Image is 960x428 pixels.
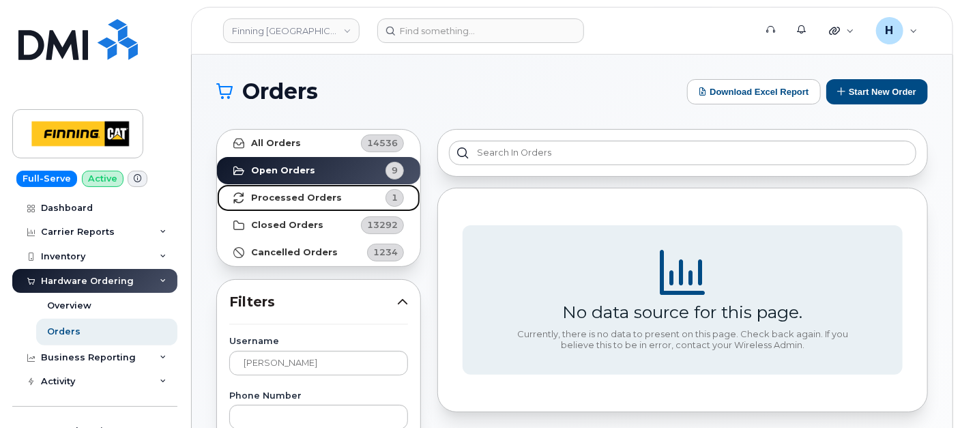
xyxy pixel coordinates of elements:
[229,392,408,401] label: Phone Number
[217,184,420,212] a: Processed Orders1
[251,138,301,149] strong: All Orders
[242,81,318,102] span: Orders
[392,191,398,204] span: 1
[449,141,916,165] input: Search in orders
[687,79,821,104] button: Download Excel Report
[392,164,398,177] span: 9
[826,79,928,104] button: Start New Order
[367,218,398,231] span: 13292
[251,247,338,258] strong: Cancelled Orders
[563,302,803,322] div: No data source for this page.
[229,292,397,312] span: Filters
[229,337,408,346] label: Username
[251,192,342,203] strong: Processed Orders
[251,220,323,231] strong: Closed Orders
[512,329,854,350] div: Currently, there is no data to present on this page. Check back again. If you believe this to be ...
[217,239,420,266] a: Cancelled Orders1234
[217,212,420,239] a: Closed Orders13292
[251,165,315,176] strong: Open Orders
[373,246,398,259] span: 1234
[217,130,420,157] a: All Orders14536
[367,137,398,149] span: 14536
[217,157,420,184] a: Open Orders9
